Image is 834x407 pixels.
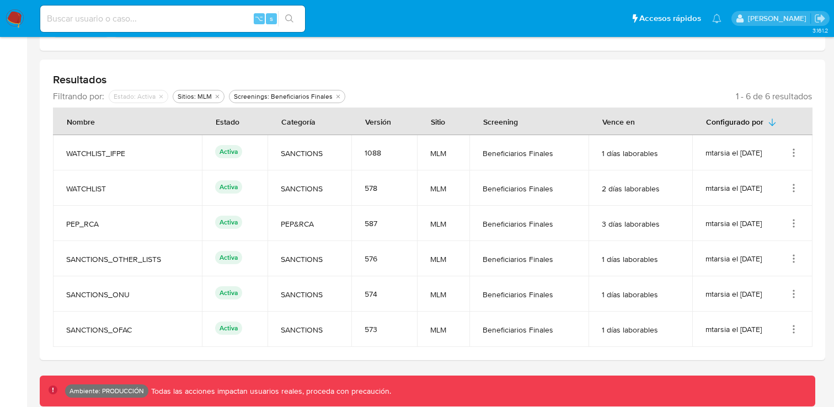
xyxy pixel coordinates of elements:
[278,11,301,26] button: search-icon
[255,13,263,24] span: ⌥
[748,13,810,24] p: federico.falavigna@mercadolibre.com
[40,12,305,26] input: Buscar usuario o caso...
[712,14,721,23] a: Notificaciones
[270,13,273,24] span: s
[814,13,826,24] a: Salir
[148,386,391,397] p: Todas las acciones impactan usuarios reales, proceda con precaución.
[812,26,828,35] span: 3.161.2
[639,13,701,24] span: Accesos rápidos
[69,389,144,393] p: Ambiente: PRODUCCIÓN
